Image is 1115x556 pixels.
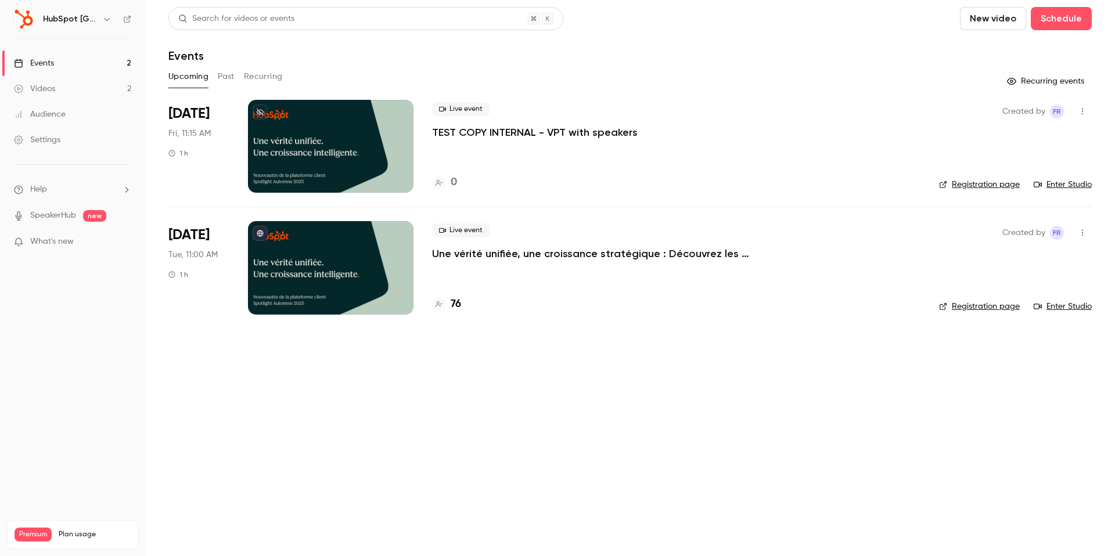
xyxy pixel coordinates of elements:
span: What's new [30,236,74,248]
button: New video [960,7,1026,30]
div: 1 h [168,270,188,279]
h6: HubSpot [GEOGRAPHIC_DATA] [43,13,98,25]
span: Tue, 11:00 AM [168,249,218,261]
div: Videos [14,83,55,95]
div: Oct 3 Fri, 11:15 AM (Europe/Paris) [168,100,229,193]
div: Events [14,57,54,69]
div: 1 h [168,149,188,158]
div: Settings [14,134,60,146]
span: Live event [432,223,490,237]
a: 0 [432,175,457,190]
a: Une vérité unifiée, une croissance stratégique : Découvrez les nouveautés du Spotlight - Automne ... [432,247,780,261]
h4: 0 [451,175,457,190]
span: new [83,210,106,222]
a: Enter Studio [1034,179,1092,190]
span: Plan usage [59,530,131,539]
span: Created by [1002,226,1045,240]
h4: 76 [451,297,461,312]
div: Audience [14,109,66,120]
button: Recurring events [1002,72,1092,91]
a: Registration page [939,179,1020,190]
span: fabien Rabusseau [1050,226,1064,240]
div: Search for videos or events [178,13,294,25]
button: Upcoming [168,67,208,86]
img: HubSpot France [15,10,33,28]
a: 76 [432,297,461,312]
a: Enter Studio [1034,301,1092,312]
button: Schedule [1031,7,1092,30]
h1: Events [168,49,204,63]
a: Registration page [939,301,1020,312]
span: fR [1053,104,1061,118]
a: TEST COPY INTERNAL - VPT with speakers [432,125,638,139]
button: Recurring [244,67,283,86]
span: Live event [432,102,490,116]
span: Created by [1002,104,1045,118]
span: [DATE] [168,104,210,123]
span: fR [1053,226,1061,240]
span: Premium [15,528,52,541]
span: Fri, 11:15 AM [168,128,211,139]
a: SpeakerHub [30,210,76,222]
button: Past [218,67,235,86]
li: help-dropdown-opener [14,183,131,196]
div: Oct 7 Tue, 11:00 AM (Europe/Paris) [168,221,229,314]
span: [DATE] [168,226,210,244]
span: fabien Rabusseau [1050,104,1064,118]
span: Help [30,183,47,196]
